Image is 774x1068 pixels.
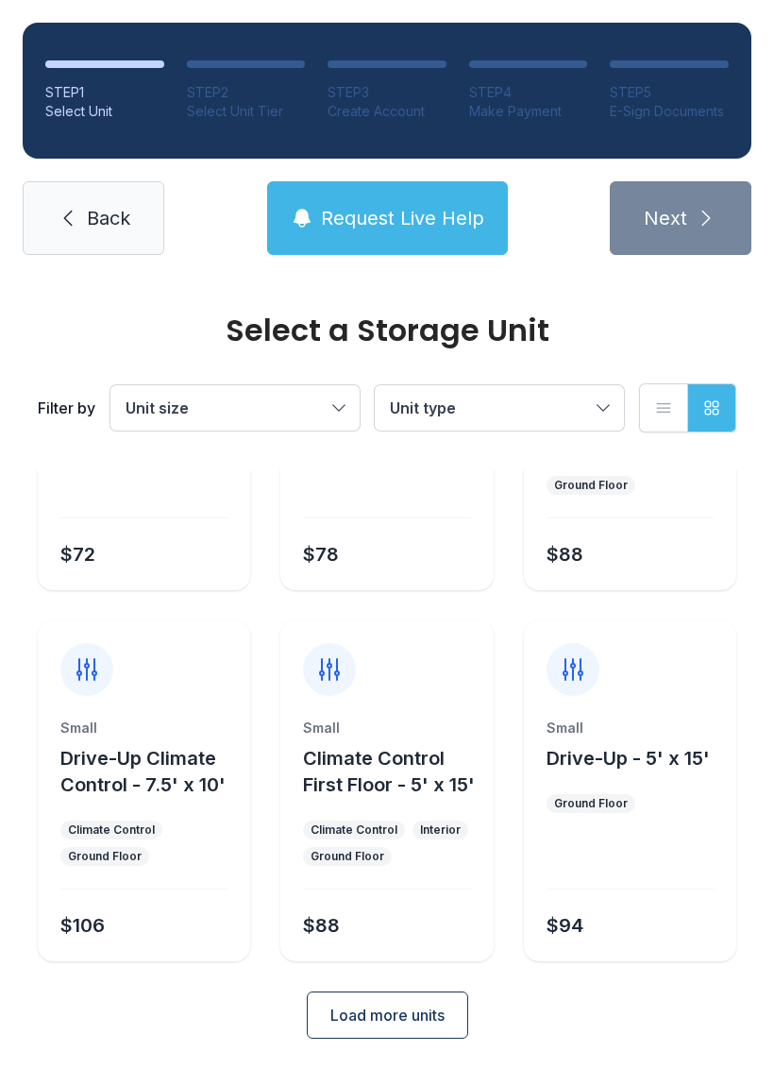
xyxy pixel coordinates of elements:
[60,912,105,939] div: $106
[187,102,306,121] div: Select Unit Tier
[547,747,710,770] span: Drive-Up - 5' x 15'
[610,102,729,121] div: E-Sign Documents
[554,796,628,811] div: Ground Floor
[303,747,475,796] span: Climate Control First Floor - 5' x 15'
[303,541,339,568] div: $78
[328,83,446,102] div: STEP 3
[45,83,164,102] div: STEP 1
[469,102,588,121] div: Make Payment
[547,912,583,939] div: $94
[469,83,588,102] div: STEP 4
[330,1004,445,1026] span: Load more units
[303,912,340,939] div: $88
[38,315,736,346] div: Select a Storage Unit
[321,205,484,231] span: Request Live Help
[328,102,446,121] div: Create Account
[311,849,384,864] div: Ground Floor
[38,397,95,419] div: Filter by
[547,745,710,771] button: Drive-Up - 5' x 15'
[547,719,714,737] div: Small
[390,398,456,417] span: Unit type
[644,205,687,231] span: Next
[126,398,189,417] span: Unit size
[303,719,470,737] div: Small
[187,83,306,102] div: STEP 2
[420,822,461,838] div: Interior
[303,745,485,798] button: Climate Control First Floor - 5' x 15'
[60,745,243,798] button: Drive-Up Climate Control - 7.5' x 10'
[68,849,142,864] div: Ground Floor
[45,102,164,121] div: Select Unit
[610,83,729,102] div: STEP 5
[554,478,628,493] div: Ground Floor
[60,747,226,796] span: Drive-Up Climate Control - 7.5' x 10'
[110,385,360,431] button: Unit size
[60,719,227,737] div: Small
[547,541,583,568] div: $88
[60,541,95,568] div: $72
[68,822,155,838] div: Climate Control
[87,205,130,231] span: Back
[375,385,624,431] button: Unit type
[311,822,397,838] div: Climate Control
